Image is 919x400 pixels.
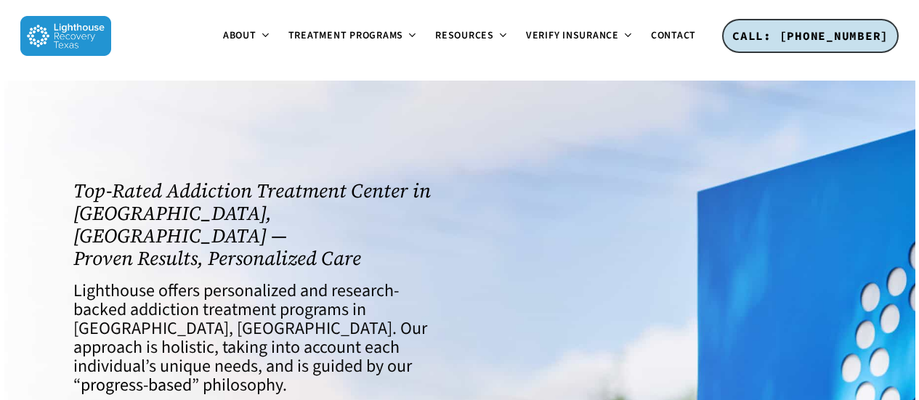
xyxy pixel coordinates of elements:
a: Verify Insurance [517,30,642,42]
span: Contact [651,28,696,43]
a: Contact [642,30,705,41]
a: Resources [426,30,517,42]
span: About [223,28,256,43]
img: Lighthouse Recovery Texas [20,16,111,56]
h4: Lighthouse offers personalized and research-backed addiction treatment programs in [GEOGRAPHIC_DA... [73,282,444,395]
span: CALL: [PHONE_NUMBER] [732,28,888,43]
a: CALL: [PHONE_NUMBER] [722,19,899,54]
a: Treatment Programs [280,30,427,42]
a: progress-based [81,372,192,398]
span: Resources [435,28,494,43]
a: About [214,30,280,42]
span: Verify Insurance [526,28,619,43]
h1: Top-Rated Addiction Treatment Center in [GEOGRAPHIC_DATA], [GEOGRAPHIC_DATA] — Proven Results, Pe... [73,180,444,269]
span: Treatment Programs [288,28,404,43]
